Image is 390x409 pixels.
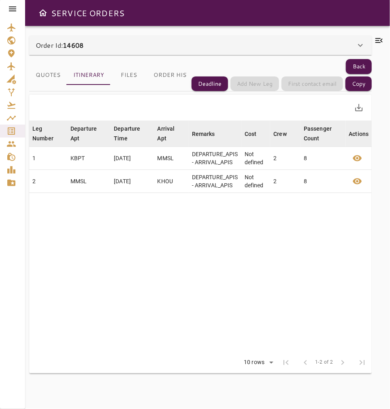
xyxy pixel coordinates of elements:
[347,148,367,168] button: Leg Details
[300,147,345,170] td: 8
[347,172,367,191] button: Leg Details
[242,359,266,366] div: 10 rows
[29,66,187,85] div: basic tabs example
[29,36,372,55] div: Order Id:14608
[241,147,271,170] td: Not defined
[352,353,372,372] span: Last Page
[352,153,362,163] span: visibility
[304,124,342,143] span: Passenger Count
[114,124,151,143] span: Departure Time
[70,124,97,143] div: Departure Apt
[354,103,364,112] span: save_alt
[111,66,147,85] button: Files
[32,124,64,143] span: Leg Number
[192,76,228,91] button: Deadline
[333,353,352,372] span: Next Page
[29,170,67,193] td: 2
[29,66,67,85] button: Quotes
[29,147,67,170] td: 1
[192,129,215,139] div: Remarks
[352,176,362,186] span: visibility
[67,170,111,193] td: MMSL
[147,66,209,85] button: Order History
[154,147,189,170] td: MMSL
[63,40,83,50] b: 14608
[273,129,287,139] div: Crew
[304,124,332,143] div: Passenger Count
[67,66,111,85] button: Itinerary
[273,129,297,139] span: Crew
[158,124,185,143] span: Arrival Apt
[239,356,276,369] div: 10 rows
[270,170,300,193] td: 2
[32,124,53,143] div: Leg Number
[111,170,154,193] td: [DATE]
[114,124,140,143] div: Departure Time
[241,170,271,193] td: Not defined
[349,98,369,117] button: Export
[111,147,154,170] td: [DATE]
[35,5,51,21] button: Open drawer
[245,129,257,139] div: Cost
[346,59,372,74] button: Back
[245,129,267,139] span: Cost
[296,353,315,372] span: Previous Page
[189,147,241,170] td: DEPARTURE_APIS - ARRIVAL_APIS
[36,40,83,50] p: Order Id:
[315,358,333,367] span: 1-2 of 2
[189,170,241,193] td: DEPARTURE_APIS - ARRIVAL_APIS
[67,147,111,170] td: KBPT
[270,147,300,170] td: 2
[70,124,107,143] span: Departure Apt
[154,170,189,193] td: KHOU
[51,6,124,19] h6: SERVICE ORDERS
[345,76,372,91] button: Copy
[192,129,226,139] span: Remarks
[276,353,296,372] span: First Page
[158,124,175,143] div: Arrival Apt
[300,170,345,193] td: 8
